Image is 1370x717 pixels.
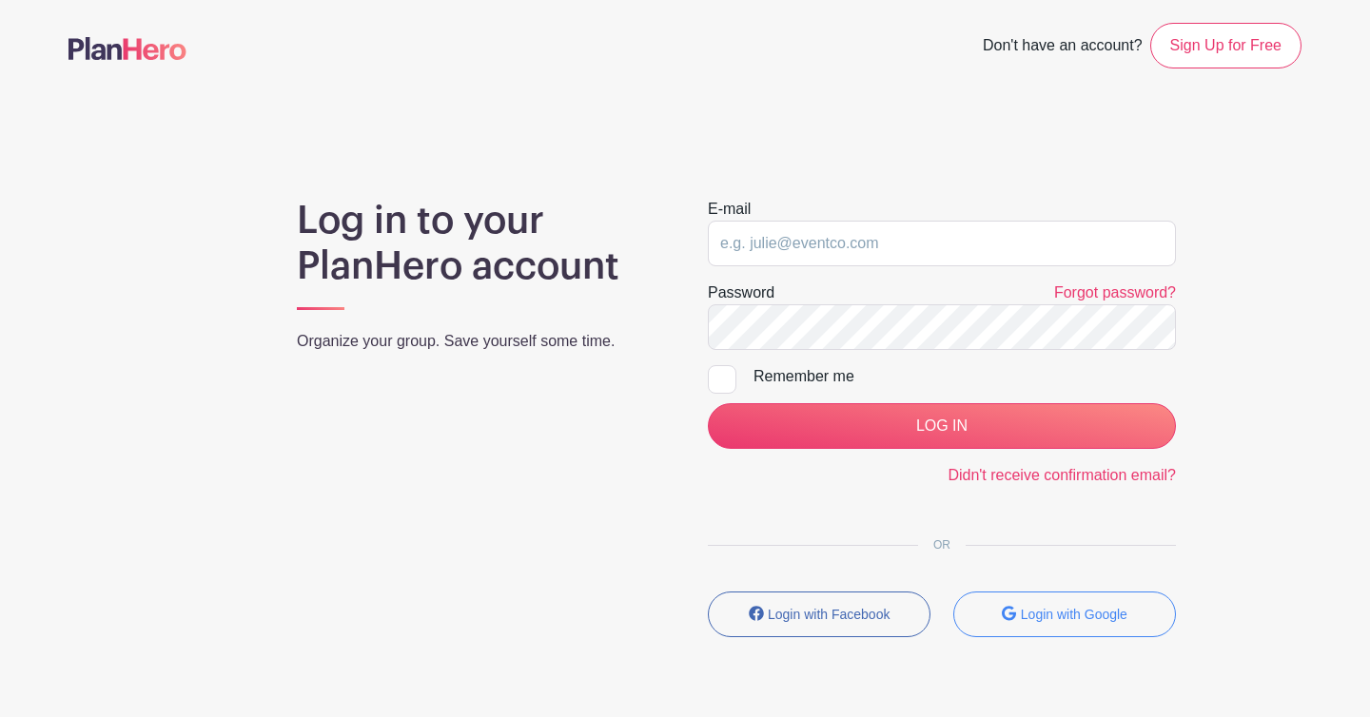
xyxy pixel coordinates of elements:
[708,281,774,304] label: Password
[708,198,751,221] label: E-mail
[753,365,1176,388] div: Remember me
[983,27,1143,68] span: Don't have an account?
[297,330,662,353] p: Organize your group. Save yourself some time.
[1054,284,1176,300] a: Forgot password?
[68,37,186,60] img: logo-507f7623f17ff9eddc593b1ce0a138ce2505c220e1c5a4e2b4648c50719b7d32.svg
[948,467,1176,483] a: Didn't receive confirmation email?
[708,591,930,637] button: Login with Facebook
[708,403,1176,449] input: LOG IN
[708,221,1176,266] input: e.g. julie@eventco.com
[1021,607,1127,622] small: Login with Google
[297,198,662,289] h1: Log in to your PlanHero account
[768,607,890,622] small: Login with Facebook
[953,591,1176,637] button: Login with Google
[918,538,966,552] span: OR
[1150,23,1301,68] a: Sign Up for Free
